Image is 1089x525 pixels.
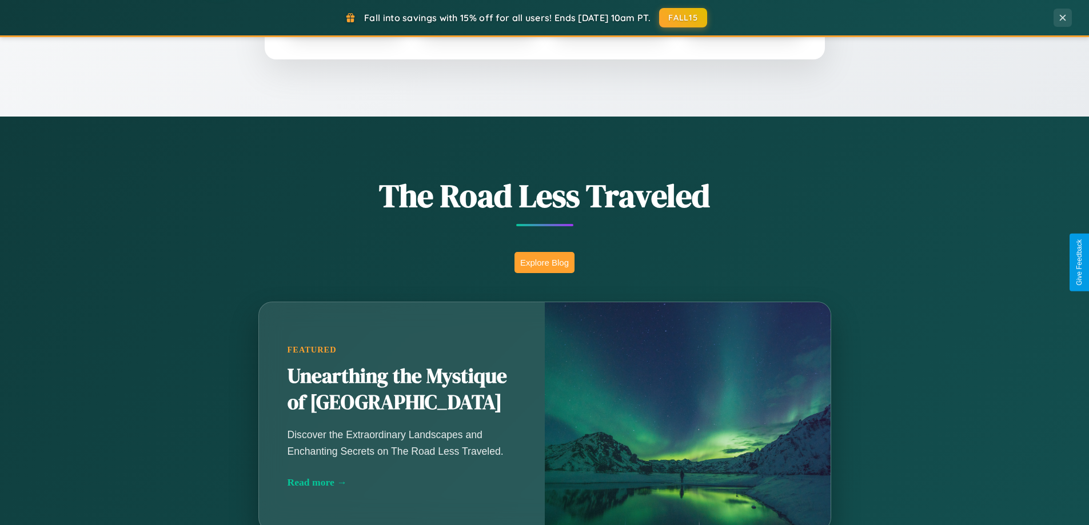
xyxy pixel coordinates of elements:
span: Fall into savings with 15% off for all users! Ends [DATE] 10am PT. [364,12,651,23]
button: FALL15 [659,8,707,27]
div: Featured [288,345,516,355]
h1: The Road Less Traveled [202,174,888,218]
div: Give Feedback [1075,239,1083,286]
button: Explore Blog [514,252,575,273]
p: Discover the Extraordinary Landscapes and Enchanting Secrets on The Road Less Traveled. [288,427,516,459]
div: Read more → [288,476,516,488]
h2: Unearthing the Mystique of [GEOGRAPHIC_DATA] [288,363,516,416]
